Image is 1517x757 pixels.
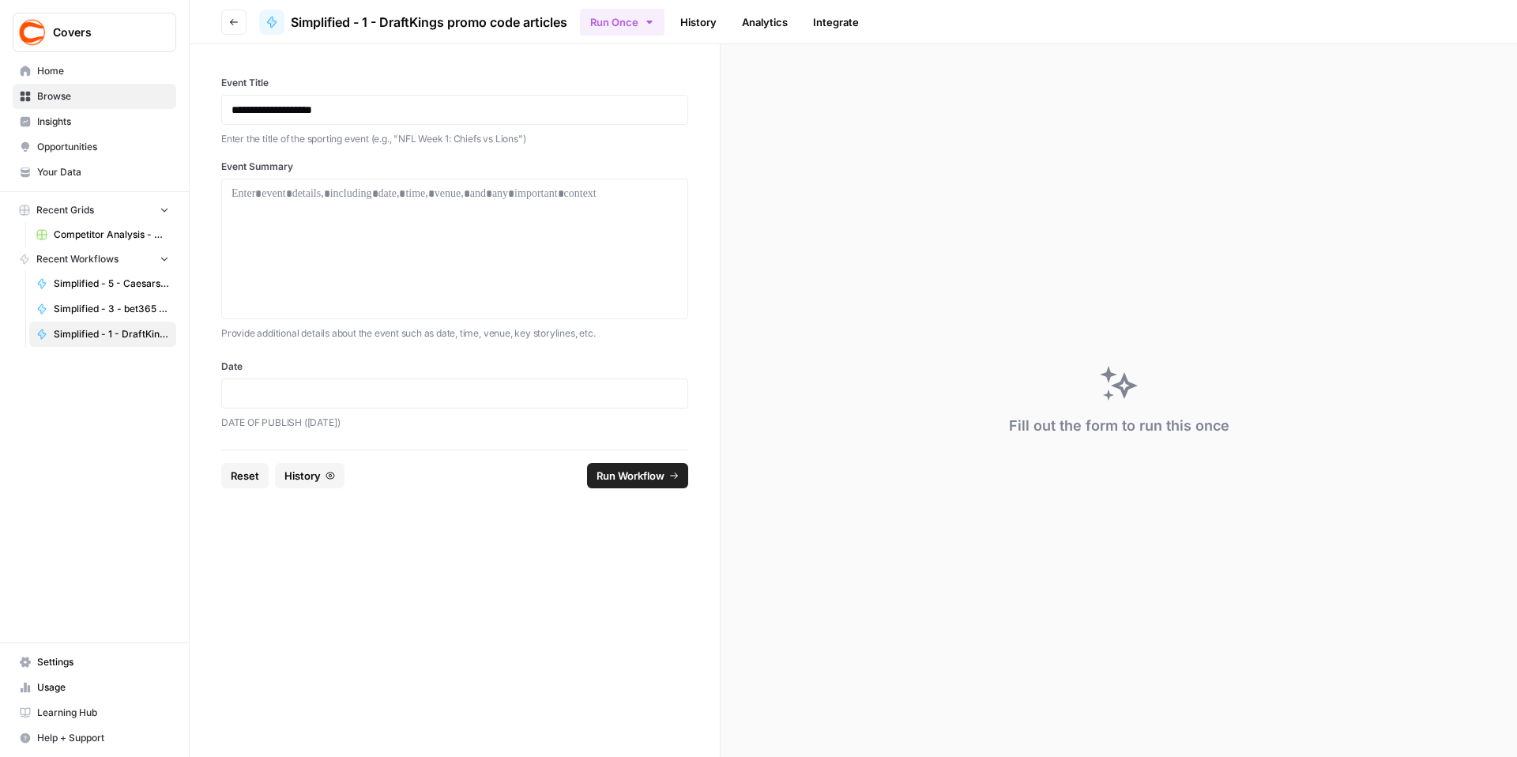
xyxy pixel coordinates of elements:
p: Enter the title of the sporting event (e.g., "NFL Week 1: Chiefs vs Lions") [221,131,688,147]
a: Simplified - 1 - DraftKings promo code articles [29,322,176,347]
span: Reset [231,468,259,484]
button: Workspace: Covers [13,13,176,52]
a: Simplified - 3 - bet365 bonus code articles [29,296,176,322]
span: Recent Workflows [36,252,119,266]
button: Run Workflow [587,463,688,488]
a: Your Data [13,160,176,185]
span: Insights [37,115,169,129]
span: Learning Hub [37,706,169,720]
button: Recent Grids [13,198,176,222]
button: Help + Support [13,725,176,751]
span: Your Data [37,165,169,179]
span: Recent Grids [36,203,94,217]
span: Help + Support [37,731,169,745]
span: Simplified - 3 - bet365 bonus code articles [54,302,169,316]
span: Simplified - 1 - DraftKings promo code articles [291,13,567,32]
p: Provide additional details about the event such as date, time, venue, key storylines, etc. [221,326,688,341]
span: Simplified - 1 - DraftKings promo code articles [54,327,169,341]
span: Browse [37,89,169,104]
span: History [284,468,321,484]
a: Simplified - 5 - Caesars Sportsbook promo code articles [29,271,176,296]
button: Run Once [580,9,664,36]
span: Covers [53,24,149,40]
button: Recent Workflows [13,247,176,271]
a: Analytics [732,9,797,35]
a: Learning Hub [13,700,176,725]
img: Covers Logo [18,18,47,47]
a: Settings [13,650,176,675]
a: Browse [13,84,176,109]
span: Home [37,64,169,78]
label: Event Summary [221,160,688,174]
a: Usage [13,675,176,700]
a: Integrate [804,9,868,35]
a: Insights [13,109,176,134]
span: Simplified - 5 - Caesars Sportsbook promo code articles [54,277,169,291]
label: Date [221,360,688,374]
a: History [671,9,726,35]
a: Home [13,58,176,84]
span: Usage [37,680,169,695]
span: Competitor Analysis - URL Specific Grid [54,228,169,242]
span: Settings [37,655,169,669]
div: Fill out the form to run this once [1009,415,1229,437]
a: Opportunities [13,134,176,160]
p: DATE OF PUBLISH ([DATE]) [221,415,688,431]
label: Event Title [221,76,688,90]
button: History [275,463,344,488]
a: Competitor Analysis - URL Specific Grid [29,222,176,247]
span: Run Workflow [597,468,664,484]
button: Reset [221,463,269,488]
a: Simplified - 1 - DraftKings promo code articles [259,9,567,35]
span: Opportunities [37,140,169,154]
